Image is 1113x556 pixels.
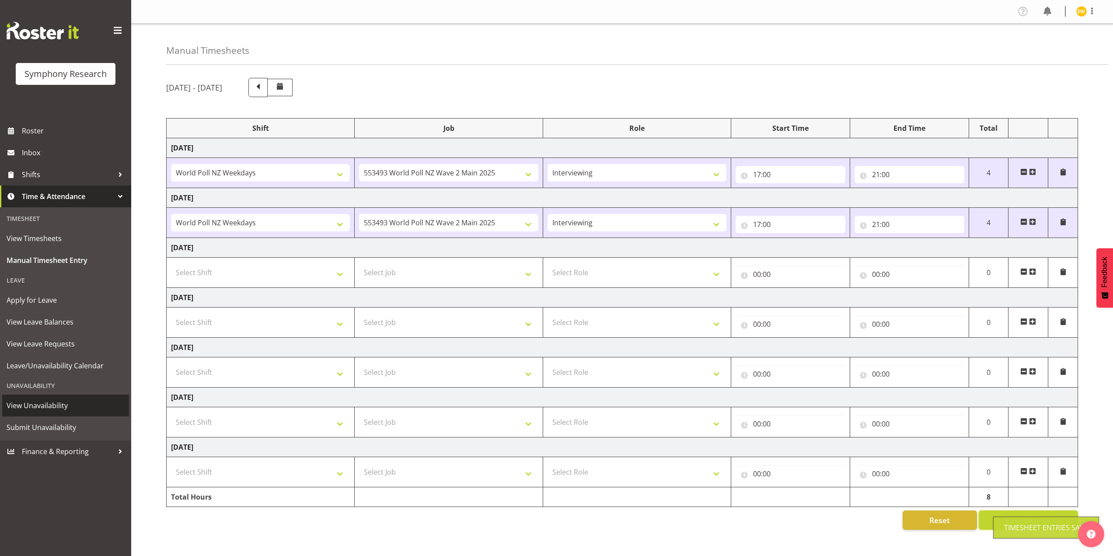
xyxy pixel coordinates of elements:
input: Click to select... [736,216,845,233]
span: View Leave Requests [7,337,125,350]
td: 4 [969,158,1008,188]
span: Inbox [22,146,127,159]
div: Total [973,123,1004,133]
td: [DATE] [167,338,1078,357]
h4: Manual Timesheets [166,45,249,56]
span: Finance & Reporting [22,445,114,458]
span: Feedback [1101,257,1109,287]
input: Click to select... [855,365,964,383]
div: End Time [855,123,964,133]
td: 0 [969,457,1008,487]
input: Click to select... [736,365,845,383]
input: Click to select... [855,415,964,433]
button: Feedback - Show survey [1096,248,1113,308]
span: Leave/Unavailability Calendar [7,359,125,372]
span: Roster [22,124,127,137]
img: Rosterit website logo [7,22,79,39]
input: Click to select... [736,465,845,483]
span: Reset [929,514,950,526]
span: View Leave Balances [7,315,125,329]
button: Reset [903,511,977,530]
div: Start Time [736,123,845,133]
input: Click to select... [736,166,845,183]
span: Shifts [22,168,114,181]
div: Timesheet Entries Save [1004,522,1088,533]
td: Total Hours [167,487,355,507]
td: [DATE] [167,437,1078,457]
span: Apply for Leave [7,294,125,307]
a: View Leave Requests [2,333,129,355]
div: Job [359,123,538,133]
input: Click to select... [855,465,964,483]
a: Manual Timesheet Entry [2,249,129,271]
img: enrica-walsh11863.jpg [1076,6,1087,17]
a: Leave/Unavailability Calendar [2,355,129,377]
td: [DATE] [167,238,1078,258]
input: Click to select... [736,315,845,333]
td: 0 [969,308,1008,338]
td: 8 [969,487,1008,507]
input: Click to select... [855,166,964,183]
span: Save Entries [1005,514,1051,526]
div: Leave [2,271,129,289]
span: Time & Attendance [22,190,114,203]
a: View Leave Balances [2,311,129,333]
div: Shift [171,123,350,133]
input: Click to select... [855,266,964,283]
td: 0 [969,357,1008,388]
td: [DATE] [167,388,1078,407]
span: View Timesheets [7,232,125,245]
td: [DATE] [167,288,1078,308]
span: Manual Timesheet Entry [7,254,125,267]
input: Click to select... [855,216,964,233]
a: View Timesheets [2,227,129,249]
a: Submit Unavailability [2,416,129,438]
img: help-xxl-2.png [1087,530,1096,539]
span: Submit Unavailability [7,421,125,434]
td: [DATE] [167,188,1078,208]
span: View Unavailability [7,399,125,412]
div: Symphony Research [24,67,107,80]
div: Timesheet [2,210,129,227]
input: Click to select... [736,415,845,433]
td: 0 [969,407,1008,437]
input: Click to select... [736,266,845,283]
div: Role [548,123,726,133]
button: Save Entries [979,511,1078,530]
td: 4 [969,208,1008,238]
div: Unavailability [2,377,129,395]
a: View Unavailability [2,395,129,416]
h5: [DATE] - [DATE] [166,83,222,92]
input: Click to select... [855,315,964,333]
td: [DATE] [167,138,1078,158]
td: 0 [969,258,1008,288]
a: Apply for Leave [2,289,129,311]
